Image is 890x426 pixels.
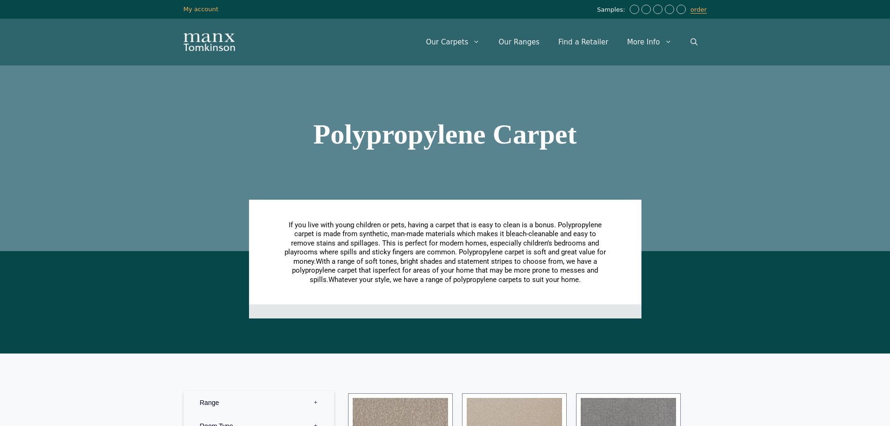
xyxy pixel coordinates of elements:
span: Samples: [597,6,627,14]
label: Range [191,391,327,414]
a: Open Search Bar [681,28,707,56]
a: My account [184,6,219,13]
a: Our Carpets [417,28,490,56]
a: Find a Retailer [549,28,618,56]
span: If you live with young children or pets, having a carpet that is easy to clean is a bonus. Polypr... [285,221,606,266]
a: order [691,6,707,14]
span: perfect for areas of your home that may be more prone to messes and spills. [310,266,598,284]
img: Manx Tomkinson [184,33,235,51]
a: More Info [618,28,681,56]
h1: Polypropylene Carpet [184,120,707,148]
span: Whatever your style, we have a range of polypropylene carpets to suit your home. [328,275,581,284]
span: With a range of soft tones, bright shades and statement stripes to choose from, we have a polypro... [292,257,597,275]
a: Our Ranges [489,28,549,56]
nav: Primary [417,28,707,56]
